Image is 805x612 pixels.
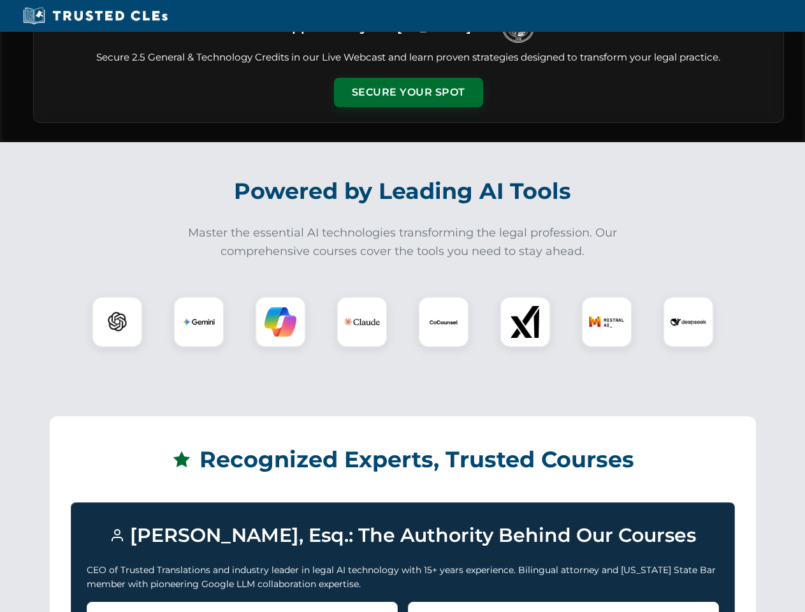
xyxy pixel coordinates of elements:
[50,169,756,214] h2: Powered by Leading AI Tools
[509,306,541,338] img: xAI Logo
[173,296,224,347] div: Gemini
[663,296,714,347] div: DeepSeek
[428,306,460,338] img: CoCounsel Logo
[49,50,768,65] p: Secure 2.5 General & Technology Credits in our Live Webcast and learn proven strategies designed ...
[19,6,171,25] img: Trusted CLEs
[180,224,626,261] p: Master the essential AI technologies transforming the legal profession. Our comprehensive courses...
[589,304,625,340] img: Mistral AI Logo
[337,296,388,347] div: Claude
[265,306,296,338] img: Copilot Logo
[344,304,380,340] img: Claude Logo
[500,296,551,347] div: xAI
[92,296,143,347] div: ChatGPT
[71,437,735,482] h2: Recognized Experts, Trusted Courses
[255,296,306,347] div: Copilot
[99,303,136,340] img: ChatGPT Logo
[581,296,632,347] div: Mistral AI
[87,518,719,553] h3: [PERSON_NAME], Esq.: The Authority Behind Our Courses
[183,306,215,338] img: Gemini Logo
[334,78,483,107] button: Secure Your Spot
[418,296,469,347] div: CoCounsel
[87,563,719,592] p: CEO of Trusted Translations and industry leader in legal AI technology with 15+ years experience....
[671,304,706,340] img: DeepSeek Logo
